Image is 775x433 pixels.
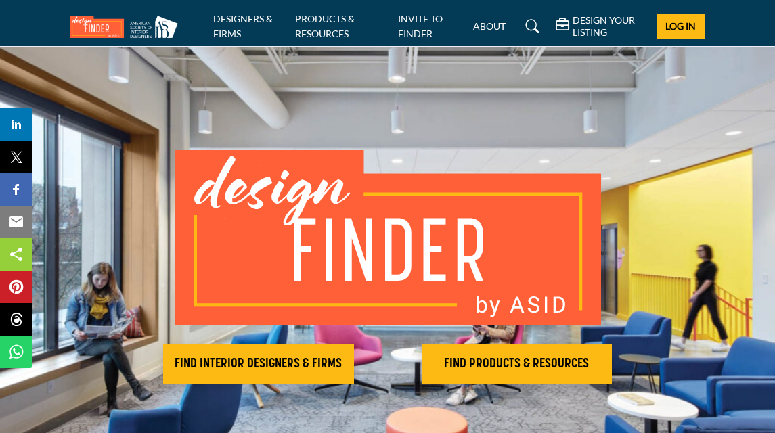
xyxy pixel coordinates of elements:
[573,14,646,39] h5: DESIGN YOUR LISTING
[163,344,354,384] button: FIND INTERIOR DESIGNERS & FIRMS
[426,356,608,372] h2: FIND PRODUCTS & RESOURCES
[556,14,646,39] div: DESIGN YOUR LISTING
[70,16,185,38] img: Site Logo
[657,14,705,39] button: Log In
[175,150,601,325] img: image
[398,13,443,39] a: INVITE TO FINDER
[422,344,613,384] button: FIND PRODUCTS & RESOURCES
[512,16,548,37] a: Search
[295,13,355,39] a: PRODUCTS & RESOURCES
[665,20,696,32] span: Log In
[213,13,273,39] a: DESIGNERS & FIRMS
[167,356,350,372] h2: FIND INTERIOR DESIGNERS & FIRMS
[473,20,506,32] a: ABOUT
